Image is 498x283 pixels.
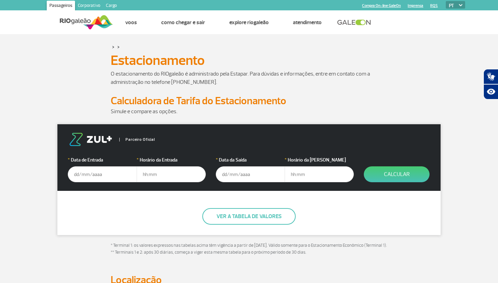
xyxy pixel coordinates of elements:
a: Voos [125,19,137,26]
img: logo-zul.png [68,133,113,146]
span: Parceiro Oficial [119,138,155,141]
label: Horário da [PERSON_NAME] [285,156,354,164]
a: Passageiros [47,1,75,12]
button: Abrir recursos assistivos. [483,84,498,99]
button: Calcular [364,166,430,182]
input: dd/mm/aaaa [216,166,285,182]
p: O estacionamento do RIOgaleão é administrado pela Estapar. Para dúvidas e informações, entre em c... [111,70,387,86]
a: > [117,43,120,51]
label: Horário da Entrada [137,156,206,164]
label: Data de Entrada [68,156,137,164]
input: hh:mm [285,166,354,182]
a: Corporativo [75,1,103,12]
a: Explore RIOgaleão [229,19,269,26]
a: Compra On-line GaleOn [362,3,401,8]
p: Simule e compare as opções. [111,107,387,116]
p: * Terminal 1: os valores expressos nas tabelas acima têm vigência a partir de [DATE]. Válido some... [111,242,387,256]
input: dd/mm/aaaa [68,166,137,182]
a: Imprensa [408,3,423,8]
button: Abrir tradutor de língua de sinais. [483,69,498,84]
div: Plugin de acessibilidade da Hand Talk. [483,69,498,99]
label: Data da Saída [216,156,285,164]
h2: Calculadora de Tarifa do Estacionamento [111,95,387,107]
a: Atendimento [293,19,322,26]
h1: Estacionamento [111,55,387,66]
a: Como chegar e sair [161,19,205,26]
a: RQS [430,3,438,8]
a: Cargo [103,1,120,12]
button: Ver a tabela de valores [202,208,296,225]
a: > [112,43,114,51]
input: hh:mm [137,166,206,182]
